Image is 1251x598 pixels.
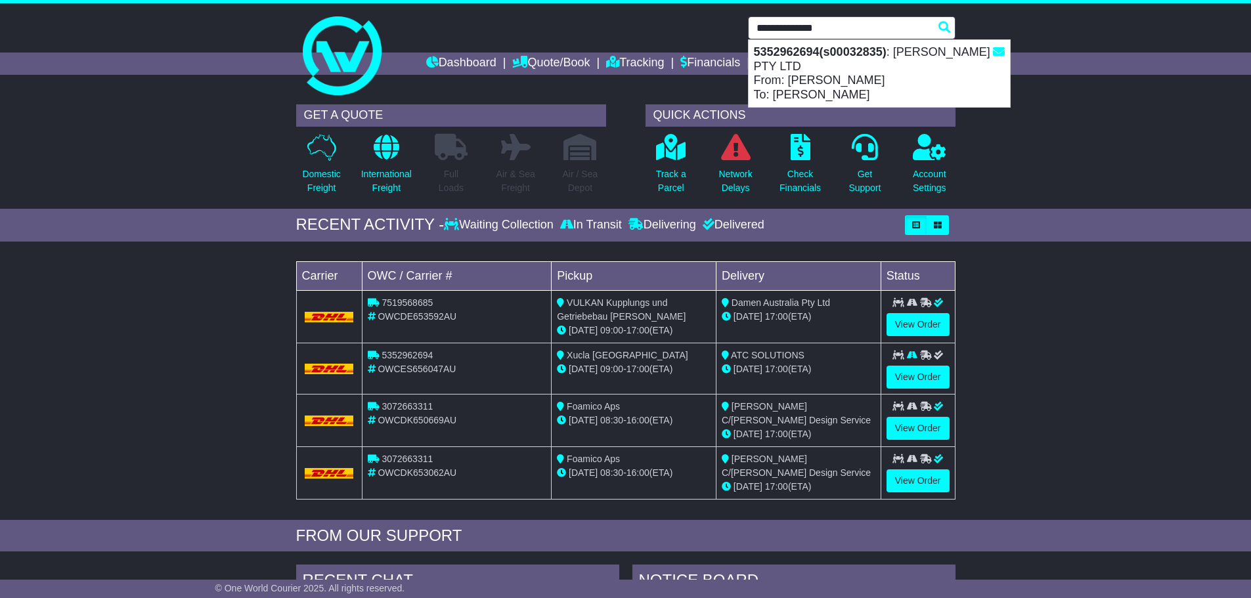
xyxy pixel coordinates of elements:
[646,104,955,127] div: QUICK ACTIONS
[362,261,552,290] td: OWC / Carrier #
[512,53,590,75] a: Quote/Book
[557,362,711,376] div: - (ETA)
[557,218,625,232] div: In Transit
[567,401,620,412] span: Foamico Aps
[722,401,871,425] span: [PERSON_NAME] C/[PERSON_NAME] Design Service
[765,311,788,322] span: 17:00
[656,167,686,195] p: Track a Parcel
[435,167,468,195] p: Full Loads
[722,427,875,441] div: (ETA)
[426,53,496,75] a: Dashboard
[779,133,822,202] a: CheckFinancials
[626,364,649,374] span: 17:00
[734,429,762,439] span: [DATE]
[655,133,687,202] a: Track aParcel
[569,364,598,374] span: [DATE]
[296,261,362,290] td: Carrier
[606,53,664,75] a: Tracking
[718,167,752,195] p: Network Delays
[680,53,740,75] a: Financials
[718,133,753,202] a: NetworkDelays
[779,167,821,195] p: Check Financials
[567,454,620,464] span: Foamico Aps
[734,311,762,322] span: [DATE]
[887,417,950,440] a: View Order
[382,297,433,308] span: 7519568685
[305,312,354,322] img: DHL.png
[848,133,881,202] a: GetSupport
[716,261,881,290] td: Delivery
[734,481,762,492] span: [DATE]
[296,104,606,127] div: GET A QUOTE
[496,167,535,195] p: Air & Sea Freight
[765,481,788,492] span: 17:00
[626,415,649,425] span: 16:00
[848,167,881,195] p: Get Support
[378,415,456,425] span: OWCDK650669AU
[754,45,887,58] strong: 5352962694(s00032835)
[296,526,955,545] div: FROM OUR SUPPORT
[569,467,598,478] span: [DATE]
[732,297,830,308] span: Damen Australia Pty Ltd
[625,218,699,232] div: Delivering
[305,416,354,426] img: DHL.png
[722,310,875,324] div: (ETA)
[563,167,598,195] p: Air / Sea Depot
[305,468,354,479] img: DHL.png
[881,261,955,290] td: Status
[382,454,433,464] span: 3072663311
[722,480,875,494] div: (ETA)
[912,133,947,202] a: AccountSettings
[302,167,340,195] p: Domestic Freight
[378,311,456,322] span: OWCDE653592AU
[600,467,623,478] span: 08:30
[569,415,598,425] span: [DATE]
[722,454,871,478] span: [PERSON_NAME] C/[PERSON_NAME] Design Service
[557,297,686,322] span: VULKAN Kupplungs und Getriebebau [PERSON_NAME]
[734,364,762,374] span: [DATE]
[600,364,623,374] span: 09:00
[765,364,788,374] span: 17:00
[215,583,405,593] span: © One World Courier 2025. All rights reserved.
[444,218,556,232] div: Waiting Collection
[552,261,716,290] td: Pickup
[557,466,711,480] div: - (ETA)
[913,167,946,195] p: Account Settings
[626,467,649,478] span: 16:00
[301,133,341,202] a: DomesticFreight
[731,350,804,360] span: ATC SOLUTIONS
[382,401,433,412] span: 3072663311
[361,133,412,202] a: InternationalFreight
[887,366,950,389] a: View Order
[722,362,875,376] div: (ETA)
[600,325,623,335] span: 09:00
[378,364,456,374] span: OWCES656047AU
[569,325,598,335] span: [DATE]
[626,325,649,335] span: 17:00
[305,364,354,374] img: DHL.png
[749,40,1010,107] div: : [PERSON_NAME] PTY LTD From: [PERSON_NAME] To: [PERSON_NAME]
[378,467,456,478] span: OWCDK653062AU
[887,469,950,492] a: View Order
[567,350,688,360] span: Xucla [GEOGRAPHIC_DATA]
[296,215,445,234] div: RECENT ACTIVITY -
[600,415,623,425] span: 08:30
[382,350,433,360] span: 5352962694
[361,167,412,195] p: International Freight
[557,324,711,337] div: - (ETA)
[765,429,788,439] span: 17:00
[699,218,764,232] div: Delivered
[887,313,950,336] a: View Order
[557,414,711,427] div: - (ETA)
